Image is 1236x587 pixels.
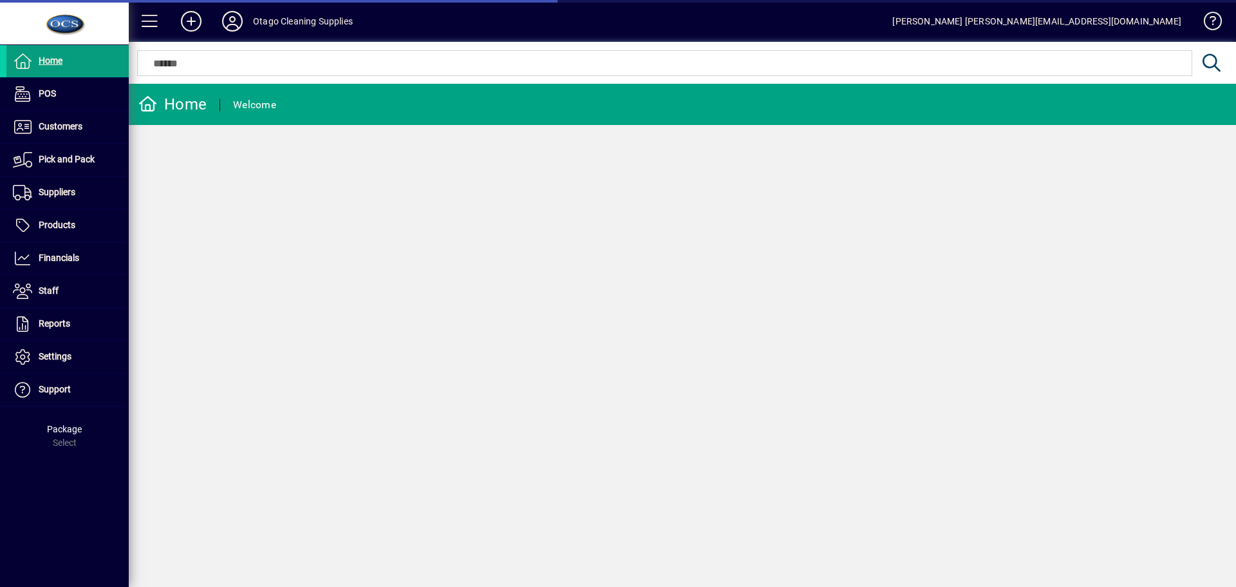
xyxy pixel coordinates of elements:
[1194,3,1220,44] a: Knowledge Base
[39,55,62,66] span: Home
[6,374,129,406] a: Support
[39,187,75,197] span: Suppliers
[6,275,129,307] a: Staff
[6,177,129,209] a: Suppliers
[39,285,59,296] span: Staff
[138,94,207,115] div: Home
[6,111,129,143] a: Customers
[6,308,129,340] a: Reports
[6,242,129,274] a: Financials
[233,95,276,115] div: Welcome
[39,384,71,394] span: Support
[39,351,71,361] span: Settings
[171,10,212,33] button: Add
[6,341,129,373] a: Settings
[39,318,70,329] span: Reports
[39,253,79,263] span: Financials
[212,10,253,33] button: Profile
[47,424,82,434] span: Package
[39,154,95,164] span: Pick and Pack
[39,88,56,99] span: POS
[39,121,82,131] span: Customers
[6,78,129,110] a: POS
[892,11,1181,32] div: [PERSON_NAME] [PERSON_NAME][EMAIL_ADDRESS][DOMAIN_NAME]
[6,144,129,176] a: Pick and Pack
[6,209,129,242] a: Products
[253,11,353,32] div: Otago Cleaning Supplies
[39,220,75,230] span: Products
